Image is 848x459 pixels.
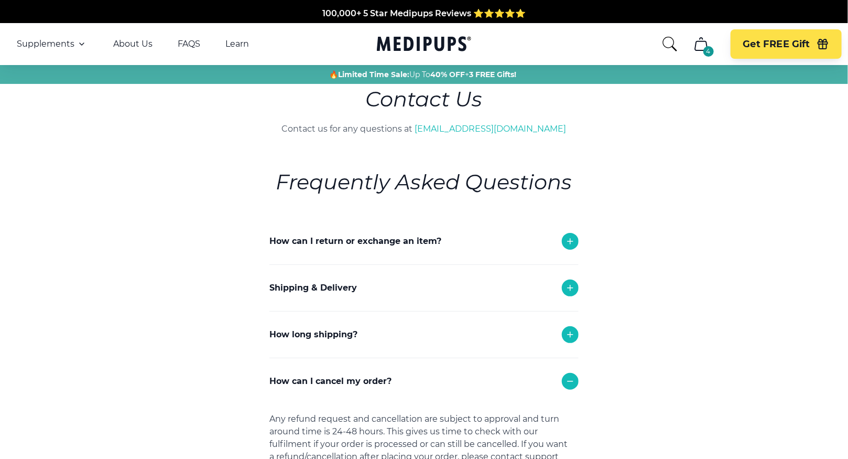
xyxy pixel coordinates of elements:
[415,124,567,134] a: [EMAIL_ADDRESS][DOMAIN_NAME]
[225,39,249,49] a: Learn
[269,328,357,341] p: How long shipping?
[322,8,526,18] span: 100,000+ 5 Star Medipups Reviews ⭐️⭐️⭐️⭐️⭐️
[178,39,200,49] a: FAQS
[329,69,516,80] span: 🔥 Up To +
[211,123,637,135] p: Contact us for any questions at
[743,38,810,50] span: Get FREE Gift
[17,39,74,49] span: Supplements
[269,282,357,294] p: Shipping & Delivery
[661,36,678,52] button: search
[17,38,88,50] button: Supplements
[703,46,714,57] div: 4
[269,375,392,388] p: How can I cancel my order?
[113,39,153,49] a: About Us
[377,34,471,56] a: Medipups
[269,167,579,197] h6: Frequently Asked Questions
[269,235,441,248] p: How can I return or exchange an item?
[689,31,714,57] button: cart
[211,84,637,114] h1: Contact Us
[731,29,842,59] button: Get FREE Gift
[269,358,579,400] div: Each order takes 1-2 business days to be delivered.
